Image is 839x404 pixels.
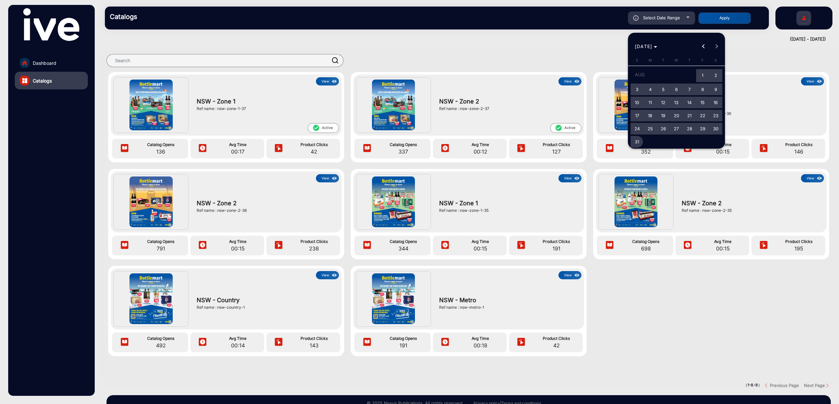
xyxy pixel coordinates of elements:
[697,123,709,135] span: 29
[631,83,643,95] span: 3
[683,122,696,135] button: August 28, 2025
[631,135,644,148] button: August 31, 2025
[644,110,656,121] span: 18
[697,69,709,83] span: 1
[701,58,704,63] span: F
[644,83,656,95] span: 4
[709,83,722,96] button: August 9, 2025
[709,96,722,109] button: August 16, 2025
[683,109,696,122] button: August 21, 2025
[671,110,682,121] span: 20
[709,109,722,122] button: August 23, 2025
[644,123,656,135] span: 25
[631,68,696,83] td: AUG
[709,122,722,135] button: August 30, 2025
[644,109,657,122] button: August 18, 2025
[657,96,670,109] button: August 12, 2025
[670,83,683,96] button: August 6, 2025
[696,122,709,135] button: August 29, 2025
[683,83,696,96] button: August 7, 2025
[697,97,709,108] span: 15
[714,58,717,63] span: S
[636,58,638,63] span: S
[696,109,709,122] button: August 22, 2025
[657,122,670,135] button: August 26, 2025
[710,97,722,108] span: 16
[710,123,722,135] span: 30
[684,123,695,135] span: 28
[674,58,678,63] span: W
[657,83,670,96] button: August 5, 2025
[657,83,669,95] span: 5
[644,83,657,96] button: August 4, 2025
[670,109,683,122] button: August 20, 2025
[657,97,669,108] span: 12
[710,110,722,121] span: 23
[710,83,722,95] span: 9
[709,68,722,83] button: August 2, 2025
[671,97,682,108] span: 13
[631,110,643,121] span: 17
[696,83,709,96] button: August 8, 2025
[697,110,709,121] span: 22
[631,83,644,96] button: August 3, 2025
[688,58,691,63] span: T
[632,41,660,52] button: Choose month and year
[631,97,643,108] span: 10
[631,123,643,135] span: 24
[684,97,695,108] span: 14
[644,96,657,109] button: August 11, 2025
[696,96,709,109] button: August 15, 2025
[631,96,644,109] button: August 10, 2025
[710,69,722,83] span: 2
[662,58,664,63] span: T
[657,123,669,135] span: 26
[657,110,669,121] span: 19
[631,122,644,135] button: August 24, 2025
[644,122,657,135] button: August 25, 2025
[683,96,696,109] button: August 14, 2025
[671,123,682,135] span: 27
[684,110,695,121] span: 21
[635,44,653,49] span: [DATE]
[649,58,652,63] span: M
[684,83,695,95] span: 7
[657,109,670,122] button: August 19, 2025
[697,40,710,53] button: Previous month
[631,109,644,122] button: August 17, 2025
[671,83,682,95] span: 6
[697,83,709,95] span: 8
[670,122,683,135] button: August 27, 2025
[670,96,683,109] button: August 13, 2025
[696,68,709,83] button: August 1, 2025
[631,136,643,148] span: 31
[644,97,656,108] span: 11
